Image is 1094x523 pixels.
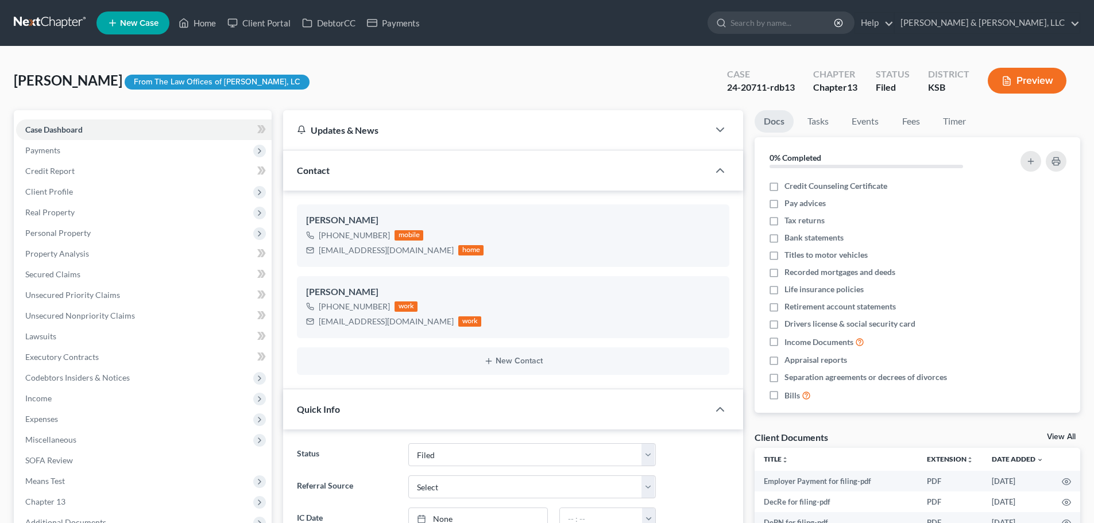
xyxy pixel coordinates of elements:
[784,284,864,295] span: Life insurance policies
[730,12,836,33] input: Search by name...
[25,455,73,465] span: SOFA Review
[16,285,272,305] a: Unsecured Priority Claims
[967,456,973,463] i: unfold_more
[1037,456,1043,463] i: expand_more
[983,491,1053,512] td: [DATE]
[25,207,75,217] span: Real Property
[784,354,847,366] span: Appraisal reports
[395,301,418,312] div: work
[784,232,844,243] span: Bank statements
[983,471,1053,491] td: [DATE]
[784,249,868,261] span: Titles to motor vehicles
[16,326,272,347] a: Lawsuits
[25,290,120,300] span: Unsecured Priority Claims
[16,305,272,326] a: Unsecured Nonpriority Claims
[25,435,76,444] span: Miscellaneous
[306,214,720,227] div: [PERSON_NAME]
[813,81,857,94] div: Chapter
[306,285,720,299] div: [PERSON_NAME]
[770,153,821,162] strong: 0% Completed
[755,110,794,133] a: Docs
[25,311,135,320] span: Unsecured Nonpriority Claims
[296,13,361,33] a: DebtorCC
[306,357,720,366] button: New Contact
[16,119,272,140] a: Case Dashboard
[918,471,983,491] td: PDF
[798,110,838,133] a: Tasks
[25,228,91,238] span: Personal Property
[222,13,296,33] a: Client Portal
[458,316,481,327] div: work
[16,450,272,471] a: SOFA Review
[16,264,272,285] a: Secured Claims
[928,68,969,81] div: District
[25,166,75,176] span: Credit Report
[847,82,857,92] span: 13
[784,197,826,209] span: Pay advices
[297,124,695,136] div: Updates & News
[120,19,159,28] span: New Case
[173,13,222,33] a: Home
[895,13,1080,33] a: [PERSON_NAME] & [PERSON_NAME], LLC
[755,471,918,491] td: Employer Payment for filing-pdf
[755,491,918,512] td: DecRe for filing-pdf
[125,75,310,90] div: From The Law Offices of [PERSON_NAME], LC
[25,269,80,279] span: Secured Claims
[934,110,975,133] a: Timer
[784,336,853,348] span: Income Documents
[784,180,887,192] span: Credit Counseling Certificate
[842,110,888,133] a: Events
[918,491,983,512] td: PDF
[319,230,390,241] div: [PHONE_NUMBER]
[25,145,60,155] span: Payments
[784,390,800,401] span: Bills
[764,455,788,463] a: Titleunfold_more
[25,187,73,196] span: Client Profile
[361,13,426,33] a: Payments
[727,81,795,94] div: 24-20711-rdb13
[319,301,390,312] div: [PHONE_NUMBER]
[16,161,272,181] a: Credit Report
[1055,484,1083,512] iframe: Intercom live chat
[16,243,272,264] a: Property Analysis
[892,110,929,133] a: Fees
[784,215,825,226] span: Tax returns
[928,81,969,94] div: KSB
[782,456,788,463] i: unfold_more
[784,301,896,312] span: Retirement account statements
[755,431,828,443] div: Client Documents
[988,68,1066,94] button: Preview
[784,266,895,278] span: Recorded mortgages and deeds
[16,347,272,367] a: Executory Contracts
[25,476,65,486] span: Means Test
[1047,433,1076,441] a: View All
[25,331,56,341] span: Lawsuits
[25,352,99,362] span: Executory Contracts
[876,68,910,81] div: Status
[25,414,58,424] span: Expenses
[727,68,795,81] div: Case
[927,455,973,463] a: Extensionunfold_more
[784,318,915,330] span: Drivers license & social security card
[876,81,910,94] div: Filed
[855,13,894,33] a: Help
[395,230,423,241] div: mobile
[992,455,1043,463] a: Date Added expand_more
[784,371,947,383] span: Separation agreements or decrees of divorces
[297,165,330,176] span: Contact
[25,125,83,134] span: Case Dashboard
[813,68,857,81] div: Chapter
[458,245,484,255] div: home
[25,249,89,258] span: Property Analysis
[25,497,65,506] span: Chapter 13
[319,245,454,256] div: [EMAIL_ADDRESS][DOMAIN_NAME]
[319,316,454,327] div: [EMAIL_ADDRESS][DOMAIN_NAME]
[297,404,340,414] span: Quick Info
[14,72,122,88] span: [PERSON_NAME]
[25,393,52,403] span: Income
[291,443,402,466] label: Status
[291,475,402,498] label: Referral Source
[25,373,130,382] span: Codebtors Insiders & Notices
